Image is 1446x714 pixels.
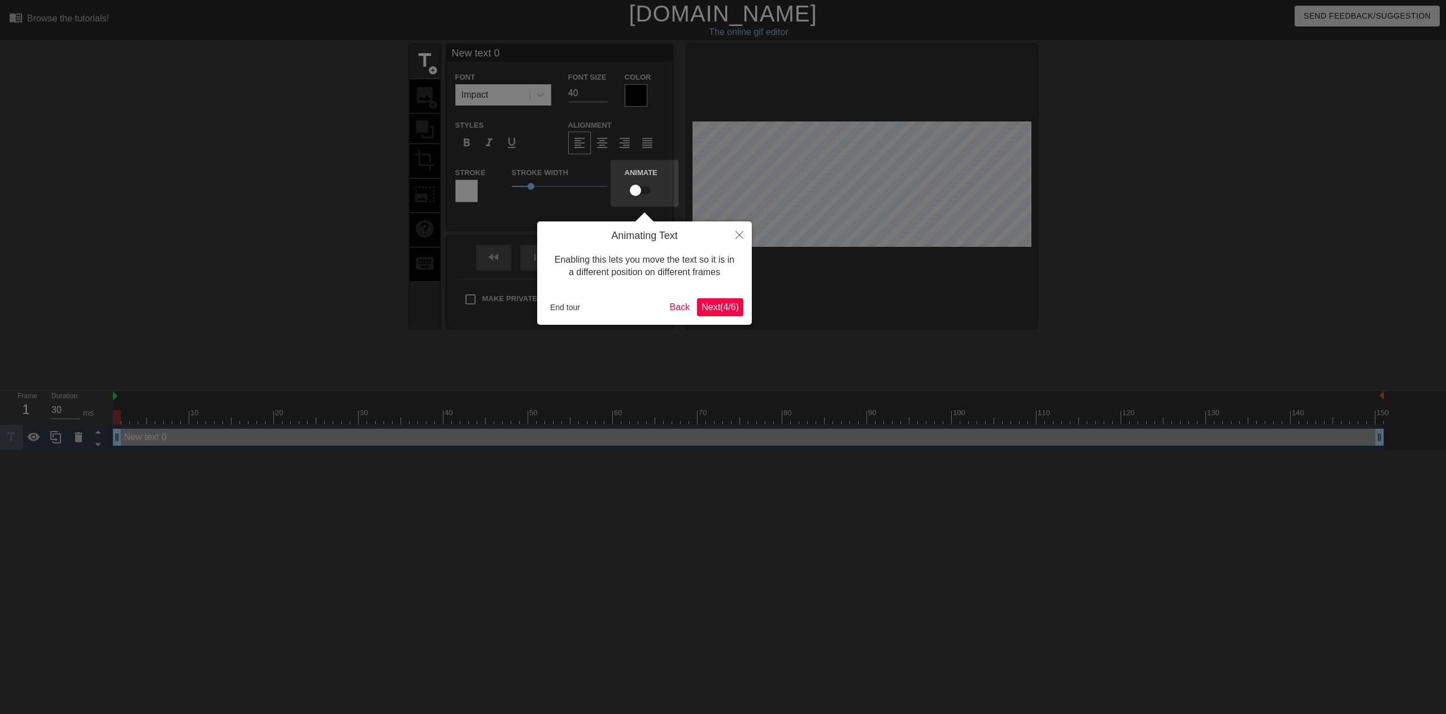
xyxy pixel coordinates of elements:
span: Next ( 4 / 6 ) [702,302,739,312]
button: Close [727,221,752,247]
button: End tour [546,299,585,316]
div: Enabling this lets you move the text so it is in a different position on different frames [546,242,743,290]
button: Back [665,298,695,316]
button: Next [697,298,743,316]
h4: Animating Text [546,230,743,242]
